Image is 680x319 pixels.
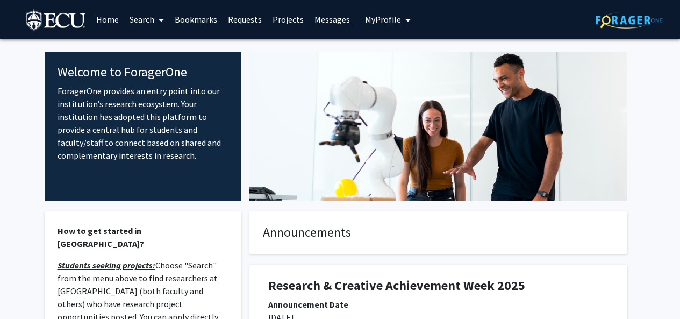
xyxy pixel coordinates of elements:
p: ForagerOne provides an entry point into our institution’s research ecosystem. Your institution ha... [58,84,229,162]
h4: Welcome to ForagerOne [58,65,229,80]
span: My Profile [365,14,401,25]
a: Search [124,1,169,38]
u: Students seeking projects: [58,260,155,271]
a: Projects [267,1,309,38]
h1: Research & Creative Achievement Week 2025 [268,278,609,294]
a: Bookmarks [169,1,223,38]
iframe: Chat [8,271,46,311]
img: East Carolina University Logo [26,9,87,33]
img: Cover Image [249,52,627,201]
a: Requests [223,1,267,38]
a: Home [91,1,124,38]
div: Announcement Date [268,298,609,311]
h4: Announcements [263,225,614,240]
strong: How to get started in [GEOGRAPHIC_DATA]? [58,225,144,249]
img: ForagerOne Logo [596,12,663,29]
a: Messages [309,1,355,38]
